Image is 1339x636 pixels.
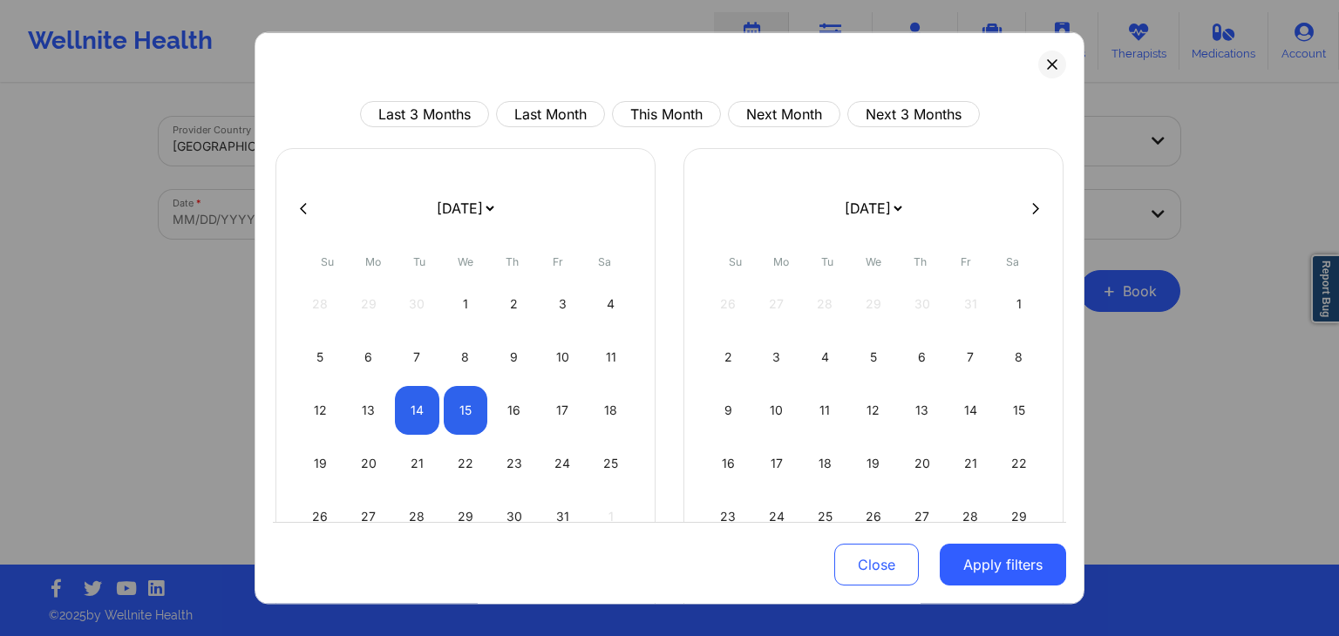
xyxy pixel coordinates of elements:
div: Mon Oct 06 2025 [347,333,391,382]
div: Fri Nov 07 2025 [948,333,993,382]
div: Mon Oct 27 2025 [347,492,391,541]
div: Mon Nov 17 2025 [755,439,799,488]
button: Close [834,545,919,586]
div: Sat Nov 29 2025 [996,492,1041,541]
abbr: Sunday [729,255,742,268]
div: Fri Nov 14 2025 [948,386,993,435]
div: Wed Nov 19 2025 [852,439,896,488]
div: Tue Oct 07 2025 [395,333,439,382]
div: Wed Oct 29 2025 [444,492,488,541]
abbr: Wednesday [458,255,473,268]
div: Thu Nov 27 2025 [900,492,944,541]
div: Sun Nov 16 2025 [706,439,751,488]
abbr: Saturday [598,255,611,268]
div: Sat Oct 11 2025 [588,333,633,382]
div: Thu Oct 30 2025 [492,492,536,541]
div: Sun Oct 05 2025 [298,333,343,382]
abbr: Saturday [1006,255,1019,268]
abbr: Thursday [506,255,519,268]
div: Sat Nov 15 2025 [996,386,1041,435]
div: Tue Oct 21 2025 [395,439,439,488]
div: Sat Nov 01 2025 [996,280,1041,328]
div: Tue Nov 11 2025 [803,386,847,435]
abbr: Friday [553,255,563,268]
abbr: Thursday [914,255,927,268]
button: Next 3 Months [847,101,980,127]
div: Fri Oct 24 2025 [540,439,585,488]
div: Thu Oct 09 2025 [492,333,536,382]
div: Wed Oct 08 2025 [444,333,488,382]
div: Mon Oct 20 2025 [347,439,391,488]
div: Sun Oct 26 2025 [298,492,343,541]
div: Wed Oct 22 2025 [444,439,488,488]
div: Sat Nov 08 2025 [996,333,1041,382]
div: Thu Oct 23 2025 [492,439,536,488]
div: Tue Nov 04 2025 [803,333,847,382]
div: Fri Oct 17 2025 [540,386,585,435]
div: Fri Nov 21 2025 [948,439,993,488]
abbr: Tuesday [821,255,833,268]
button: Last Month [496,101,605,127]
abbr: Wednesday [866,255,881,268]
div: Fri Oct 31 2025 [540,492,585,541]
div: Sat Oct 18 2025 [588,386,633,435]
div: Tue Nov 18 2025 [803,439,847,488]
div: Sat Oct 04 2025 [588,280,633,328]
div: Thu Nov 20 2025 [900,439,944,488]
div: Thu Oct 16 2025 [492,386,536,435]
div: Fri Oct 10 2025 [540,333,585,382]
div: Fri Oct 03 2025 [540,280,585,328]
div: Sat Oct 25 2025 [588,439,633,488]
div: Mon Nov 24 2025 [755,492,799,541]
div: Sat Nov 22 2025 [996,439,1041,488]
div: Sun Nov 09 2025 [706,386,751,435]
abbr: Sunday [321,255,334,268]
div: Wed Nov 26 2025 [852,492,896,541]
button: Last 3 Months [360,101,489,127]
div: Thu Nov 06 2025 [900,333,944,382]
div: Sun Nov 02 2025 [706,333,751,382]
abbr: Friday [961,255,971,268]
abbr: Tuesday [413,255,425,268]
button: Apply filters [940,545,1066,586]
div: Mon Nov 10 2025 [755,386,799,435]
div: Thu Oct 02 2025 [492,280,536,328]
div: Tue Oct 28 2025 [395,492,439,541]
div: Tue Nov 25 2025 [803,492,847,541]
abbr: Monday [773,255,789,268]
div: Sun Oct 12 2025 [298,386,343,435]
div: Wed Nov 12 2025 [852,386,896,435]
div: Wed Nov 05 2025 [852,333,896,382]
div: Sun Nov 23 2025 [706,492,751,541]
div: Mon Nov 03 2025 [755,333,799,382]
div: Thu Nov 13 2025 [900,386,944,435]
div: Wed Oct 15 2025 [444,386,488,435]
div: Fri Nov 28 2025 [948,492,993,541]
button: Next Month [728,101,840,127]
abbr: Monday [365,255,381,268]
div: Mon Oct 13 2025 [347,386,391,435]
div: Tue Oct 14 2025 [395,386,439,435]
div: Sun Oct 19 2025 [298,439,343,488]
button: This Month [612,101,721,127]
div: Wed Oct 01 2025 [444,280,488,328]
